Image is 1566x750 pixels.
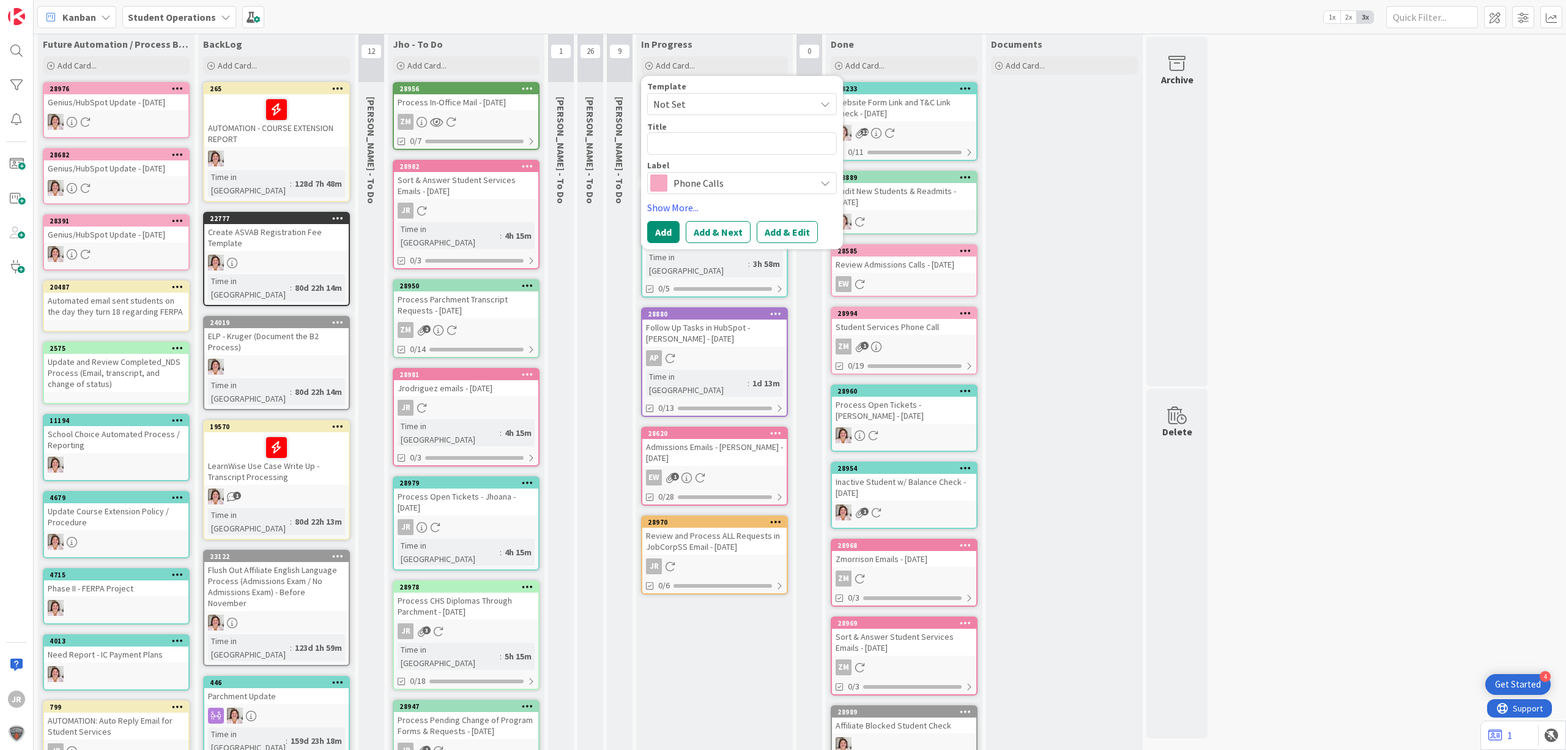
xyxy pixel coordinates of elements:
[204,551,349,611] div: 23122Flush Out Affiliate English Language Process (Admissions Exam / No Admissions Exam) - Before...
[44,216,188,227] div: 28391
[832,94,976,121] div: Website Form Link and T&C Link Check - [DATE]
[26,2,56,17] span: Support
[210,214,349,223] div: 22777
[845,60,885,71] span: Add Card...
[204,328,349,355] div: ELP - Kruger (Document the B2 Process)
[204,421,349,432] div: 19570
[208,151,224,167] img: EW
[44,713,188,740] div: AUTOMATION: Auto Reply Email for Student Services
[394,478,538,516] div: 28979Process Open Tickets - Jhoana - [DATE]
[399,370,538,379] div: 28981
[44,343,188,354] div: 2575
[204,688,349,704] div: Parchment Update
[292,641,345,654] div: 123d 1h 59m
[832,125,976,141] div: EW
[44,702,188,740] div: 799AUTOMATION: Auto Reply Email for Student Services
[50,703,188,711] div: 799
[647,82,686,91] span: Template
[44,354,188,392] div: Update and Review Completed_NDS Process (Email, transcript, and change of status)
[210,318,349,327] div: 24019
[394,83,538,94] div: 28956
[399,479,538,487] div: 28979
[836,504,852,520] img: EW
[290,281,292,294] span: :
[748,257,750,271] span: :
[394,280,538,318] div: 28950Process Parchment Transcript Requests - [DATE]
[410,135,421,148] span: 0/7
[210,84,349,93] div: 265
[290,641,292,654] span: :
[832,308,976,319] div: 28994
[399,282,538,290] div: 28950
[832,629,976,656] div: Sort & Answer Student Services Emails - [DATE]
[44,227,188,242] div: Genius/HubSpot Update - [DATE]
[208,274,290,301] div: Time in [GEOGRAPHIC_DATA]
[647,161,669,170] span: Label
[204,551,349,562] div: 23122
[394,280,538,291] div: 28950
[1161,72,1193,87] div: Archive
[8,725,25,742] img: avatar
[208,634,290,661] div: Time in [GEOGRAPHIC_DATA]
[48,246,64,262] img: EW
[642,528,787,555] div: Review and Process ALL Requests in JobCorpSS Email - [DATE]
[837,247,976,255] div: 28585
[394,114,538,130] div: ZM
[642,350,787,366] div: AP
[204,255,349,271] div: EW
[500,546,502,559] span: :
[203,38,242,50] span: BackLog
[8,8,25,25] img: Visit kanbanzone.com
[551,44,571,59] span: 1
[837,309,976,318] div: 28994
[647,200,837,215] a: Show More...
[44,702,188,713] div: 799
[686,221,751,243] button: Add & Next
[848,146,864,159] span: 0/11
[50,637,188,645] div: 4013
[44,160,188,176] div: Genius/HubSpot Update - [DATE]
[832,659,976,675] div: ZM
[204,151,349,167] div: EW
[837,84,976,93] div: 28233
[48,600,64,616] img: EW
[410,254,421,267] span: 0/3
[1485,674,1551,695] div: Open Get Started checklist, remaining modules: 4
[204,359,349,375] div: EW
[502,546,535,559] div: 4h 15m
[394,478,538,489] div: 28979
[831,38,854,50] span: Done
[290,385,292,399] span: :
[674,174,809,192] span: Phone Calls
[502,426,535,440] div: 4h 15m
[394,712,538,739] div: Process Pending Change of Program Forms & Requests - [DATE]
[642,439,787,466] div: Admissions Emails - [PERSON_NAME] - [DATE]
[500,426,502,440] span: :
[749,377,783,390] div: 1d 13m
[410,343,426,356] span: 0/14
[394,519,538,535] div: JR
[832,397,976,424] div: Process Open Tickets - [PERSON_NAME] - [DATE]
[394,623,538,639] div: JR
[394,369,538,380] div: 28981
[48,180,64,196] img: EW
[44,114,188,130] div: EW
[204,224,349,251] div: Create ASVAB Registration Fee Template
[647,221,680,243] button: Add
[62,10,96,24] span: Kanban
[227,708,243,724] img: EW
[44,666,188,682] div: EW
[394,380,538,396] div: Jrodriguez emails - [DATE]
[210,422,349,431] div: 19570
[832,707,976,718] div: 28989
[837,708,976,716] div: 28989
[1540,671,1551,682] div: 4
[290,515,292,528] span: :
[204,213,349,251] div: 22777Create ASVAB Registration Fee Template
[648,429,787,438] div: 28620
[50,493,188,502] div: 4679
[641,38,692,50] span: In Progress
[832,540,976,551] div: 28968
[398,519,414,535] div: JR
[50,571,188,579] div: 4715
